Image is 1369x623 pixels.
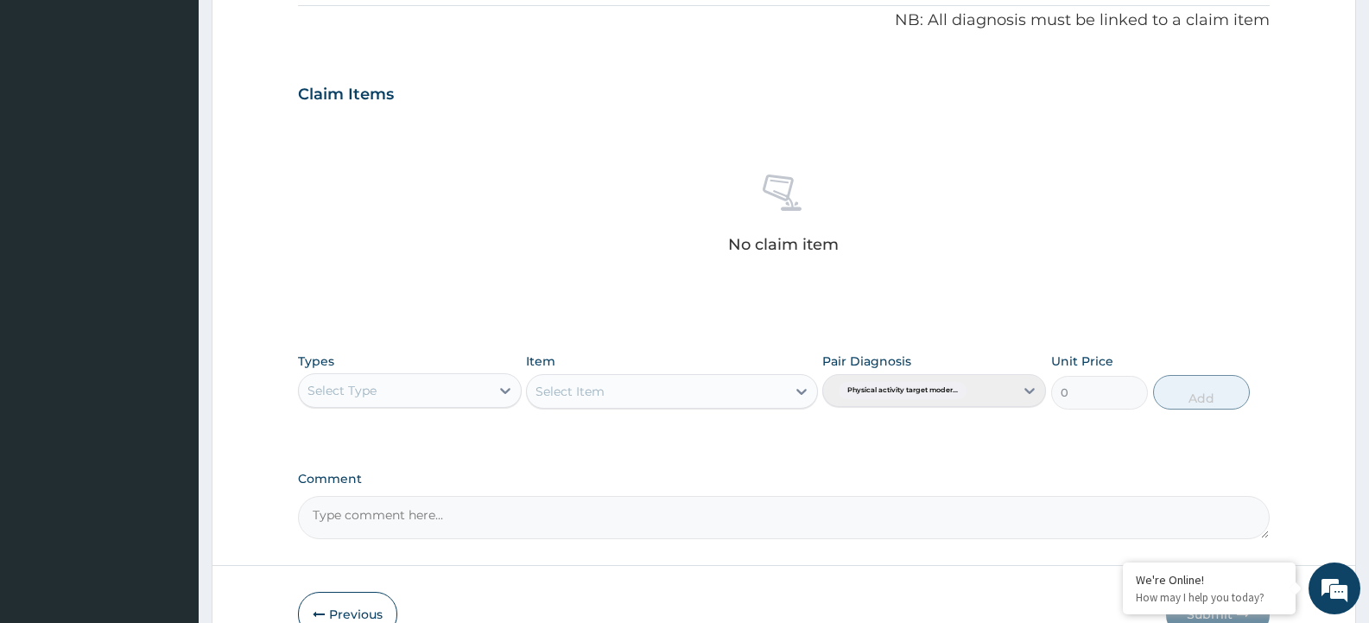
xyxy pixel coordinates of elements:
span: We're online! [100,196,238,371]
div: Chat with us now [90,97,290,119]
img: d_794563401_company_1708531726252_794563401 [32,86,70,130]
label: Comment [298,472,1270,486]
p: No claim item [728,236,839,253]
label: Item [526,353,555,370]
div: We're Online! [1136,572,1283,588]
div: Select Type [307,382,377,399]
p: NB: All diagnosis must be linked to a claim item [298,10,1270,32]
label: Types [298,354,334,369]
label: Pair Diagnosis [822,353,911,370]
button: Add [1153,375,1250,410]
div: Minimize live chat window [283,9,325,50]
h3: Claim Items [298,86,394,105]
p: How may I help you today? [1136,590,1283,605]
textarea: Type your message and hit 'Enter' [9,429,329,489]
label: Unit Price [1051,353,1113,370]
